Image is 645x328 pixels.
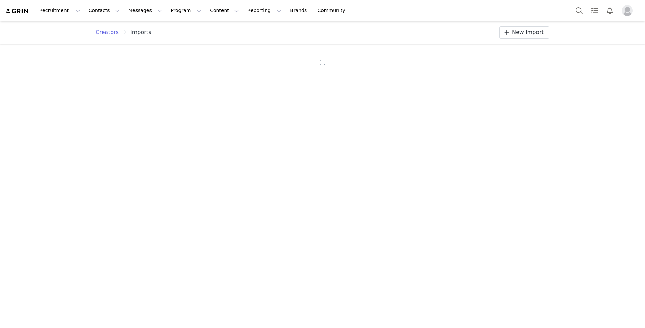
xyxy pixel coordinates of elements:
button: Recruitment [35,3,84,18]
button: Contacts [85,3,124,18]
button: Notifications [602,3,617,18]
button: Search [572,3,587,18]
span: New Import [512,28,544,37]
a: New Import [499,26,549,39]
a: Creators [96,28,123,37]
img: grin logo [5,8,29,14]
button: Profile [618,5,640,16]
button: Program [167,3,205,18]
button: Reporting [243,3,286,18]
button: Content [206,3,243,18]
img: placeholder-profile.jpg [622,5,633,16]
a: Brands [286,3,313,18]
a: Community [314,3,353,18]
button: Messages [124,3,166,18]
a: Tasks [587,3,602,18]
